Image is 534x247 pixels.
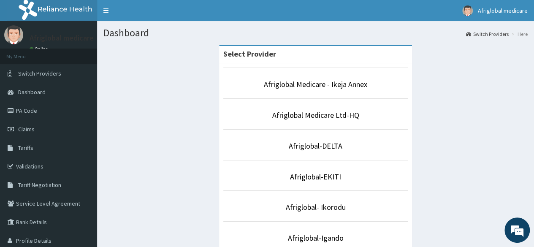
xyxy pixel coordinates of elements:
a: Afriglobal- Ikorodu [286,202,346,212]
span: Dashboard [18,88,46,96]
a: Afriglobal Medicare Ltd-HQ [272,110,359,120]
a: Switch Providers [466,30,509,38]
p: Afriglobal medicare [30,34,94,42]
span: Afriglobal medicare [478,7,528,14]
a: Afriglobal-DELTA [289,141,342,151]
a: Afriglobal-Igando [288,233,344,243]
span: Tariff Negotiation [18,181,61,189]
img: User Image [462,5,473,16]
img: User Image [4,25,23,44]
h1: Dashboard [103,27,528,38]
span: Switch Providers [18,70,61,77]
a: Afriglobal Medicare - Ikeja Annex [264,79,367,89]
span: Claims [18,125,35,133]
span: Tariffs [18,144,33,152]
a: Online [30,46,50,52]
a: Afriglobal-EKITI [290,172,341,182]
strong: Select Provider [223,49,276,59]
li: Here [510,30,528,38]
